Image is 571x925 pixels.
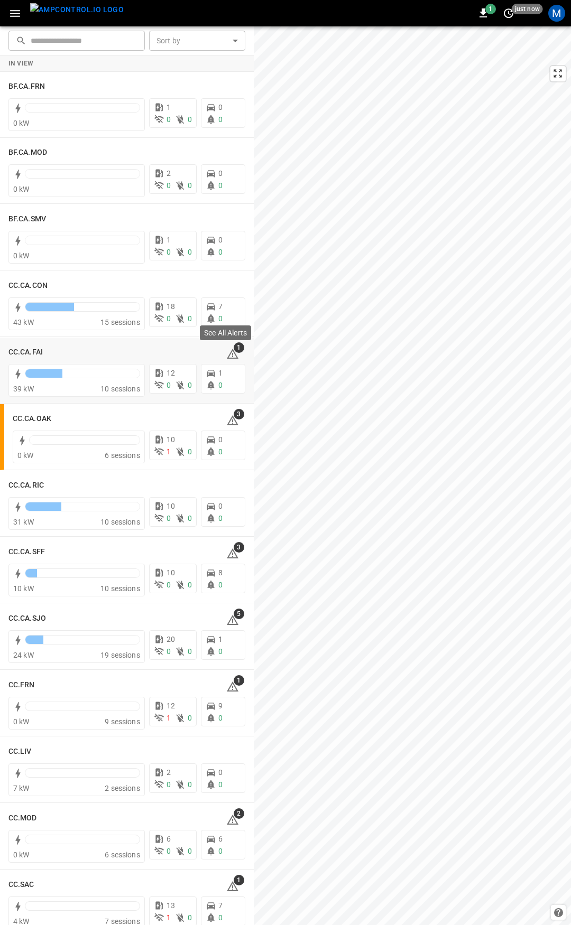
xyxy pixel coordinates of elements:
span: 10 [167,435,175,444]
span: 1 [234,875,244,885]
span: 10 [167,502,175,510]
span: 0 [218,847,223,855]
span: 2 [167,169,171,177]
span: 3 [234,409,244,419]
span: 0 [218,581,223,589]
span: 15 sessions [100,318,140,326]
span: 1 [485,4,496,14]
h6: CC.CA.SJO [8,613,46,624]
span: 20 [167,635,175,643]
span: 0 kW [17,451,34,460]
span: 0 [188,248,192,256]
span: 7 [218,901,223,910]
h6: CC.CA.OAK [13,413,51,425]
span: 0 [218,502,223,510]
button: set refresh interval [500,5,517,22]
span: 1 [234,342,244,353]
span: 0 kW [13,185,30,193]
h6: BF.CA.FRN [8,81,45,92]
span: 0 [218,435,223,444]
span: 6 sessions [105,451,140,460]
span: 6 sessions [105,851,140,859]
span: 12 [167,702,175,710]
span: 0 [218,248,223,256]
span: 0 [188,581,192,589]
h6: CC.SAC [8,879,34,891]
span: 3 [234,542,244,553]
img: ampcontrol.io logo [30,3,124,16]
span: 0 [218,314,223,323]
span: 13 [167,901,175,910]
h6: CC.CA.SFF [8,546,45,558]
span: 39 kW [13,385,34,393]
span: 7 kW [13,784,30,792]
span: 0 [218,514,223,522]
span: 0 [218,181,223,190]
div: profile-icon [548,5,565,22]
span: 19 sessions [100,651,140,659]
span: 1 [218,369,223,377]
span: 0 [167,780,171,789]
span: 1 [218,635,223,643]
strong: In View [8,60,34,67]
span: 0 [188,514,192,522]
span: 0 [188,913,192,922]
span: 0 [188,381,192,389]
span: 0 [218,381,223,389]
h6: CC.CA.CON [8,280,48,292]
span: 1 [167,103,171,111]
span: 5 [234,609,244,619]
span: 0 [188,115,192,124]
span: 0 [188,780,192,789]
span: 31 kW [13,518,34,526]
span: 0 [167,581,171,589]
span: 10 [167,568,175,577]
span: 1 [234,675,244,686]
span: 2 [234,808,244,819]
canvas: Map [254,26,571,925]
h6: CC.FRN [8,679,35,691]
span: 0 [218,714,223,722]
span: 0 kW [13,717,30,726]
span: 1 [167,913,171,922]
span: 0 [218,236,223,244]
span: 0 [167,514,171,522]
span: 0 kW [13,851,30,859]
span: 2 [167,768,171,777]
span: 2 sessions [105,784,140,792]
span: 0 [218,913,223,922]
span: 0 [167,314,171,323]
span: 0 [188,447,192,456]
span: 43 kW [13,318,34,326]
span: 0 [218,103,223,111]
span: 0 [218,169,223,177]
span: 0 [188,714,192,722]
span: 0 kW [13,251,30,260]
span: 0 [167,181,171,190]
span: 0 [218,115,223,124]
span: 7 [218,302,223,311]
span: 0 [218,447,223,456]
span: 1 [167,447,171,456]
span: 6 [167,835,171,843]
span: 10 sessions [100,518,140,526]
span: 0 [167,647,171,656]
span: 0 [218,768,223,777]
span: 0 [218,780,223,789]
span: 24 kW [13,651,34,659]
p: See All Alerts [204,328,247,338]
h6: CC.MOD [8,812,37,824]
span: 0 [188,847,192,855]
span: 9 sessions [105,717,140,726]
span: 10 sessions [100,385,140,393]
span: 0 [167,115,171,124]
span: 18 [167,302,175,311]
span: 0 [167,381,171,389]
h6: BF.CA.MOD [8,147,47,158]
h6: BF.CA.SMV [8,213,46,225]
span: 0 [167,248,171,256]
span: just now [512,4,543,14]
h6: CC.CA.RIC [8,480,44,491]
span: 0 [218,647,223,656]
span: 6 [218,835,223,843]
